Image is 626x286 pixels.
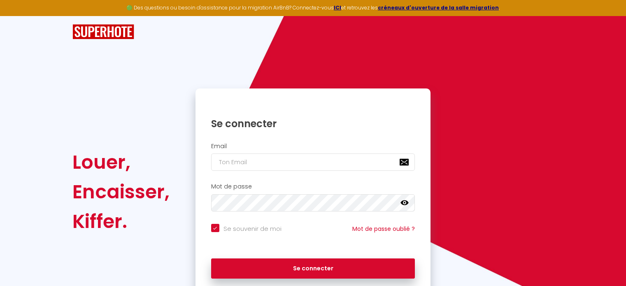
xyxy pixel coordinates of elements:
[211,143,415,150] h2: Email
[211,153,415,171] input: Ton Email
[72,147,170,177] div: Louer,
[72,177,170,207] div: Encaisser,
[211,117,415,130] h1: Se connecter
[211,183,415,190] h2: Mot de passe
[334,4,341,11] a: ICI
[211,258,415,279] button: Se connecter
[72,24,134,40] img: SuperHote logo
[72,207,170,236] div: Kiffer.
[352,225,415,233] a: Mot de passe oublié ?
[378,4,499,11] a: créneaux d'ouverture de la salle migration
